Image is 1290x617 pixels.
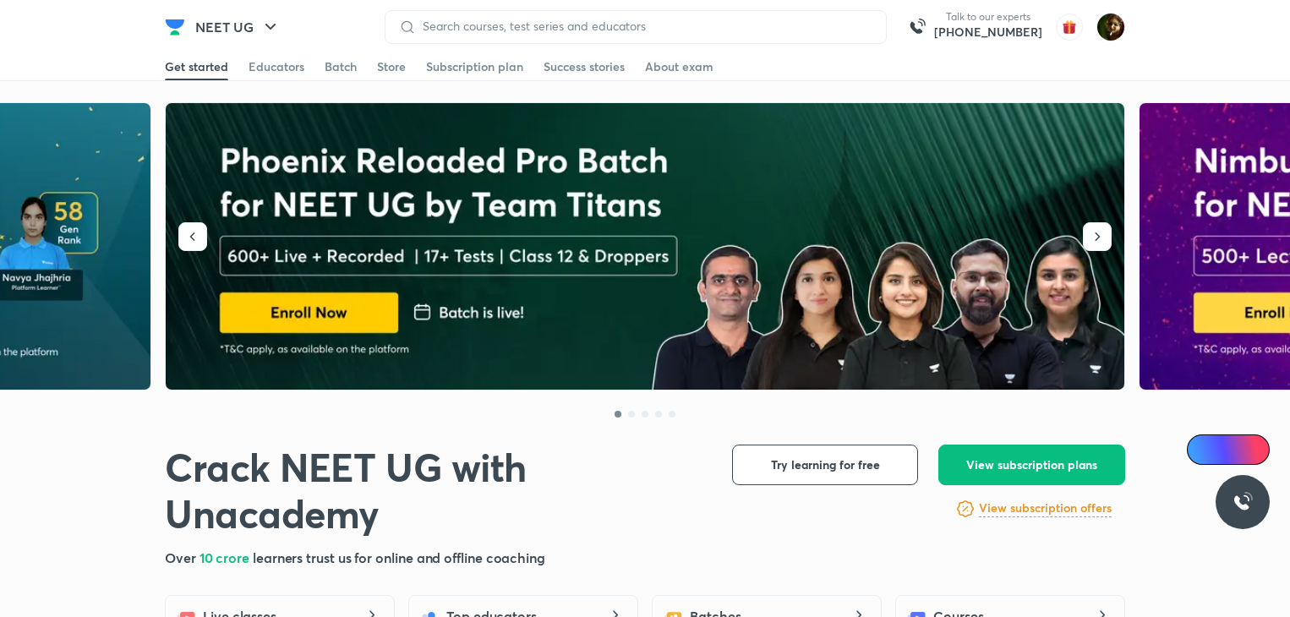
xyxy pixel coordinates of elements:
div: Educators [249,58,304,75]
a: View subscription offers [979,499,1112,519]
a: About exam [645,53,713,80]
button: NEET UG [185,10,291,44]
div: Get started [165,58,228,75]
div: Subscription plan [426,58,523,75]
img: ttu [1233,492,1253,512]
span: Over [165,549,200,566]
img: Company Logo [165,17,185,37]
h1: Crack NEET UG with Unacademy [165,445,705,538]
div: Success stories [544,58,625,75]
img: Durgesh [1096,13,1125,41]
a: Store [377,53,406,80]
h6: View subscription offers [979,500,1112,517]
span: 10 crore [200,549,253,566]
button: Try learning for free [732,445,918,485]
a: Educators [249,53,304,80]
a: [PHONE_NUMBER] [934,24,1042,41]
a: Get started [165,53,228,80]
button: View subscription plans [938,445,1125,485]
div: Batch [325,58,357,75]
div: Store [377,58,406,75]
span: Ai Doubts [1215,443,1260,456]
a: Subscription plan [426,53,523,80]
a: Batch [325,53,357,80]
span: learners trust us for online and offline coaching [253,549,545,566]
img: call-us [900,10,934,44]
span: View subscription plans [966,456,1097,473]
a: Ai Doubts [1187,434,1270,465]
img: Icon [1197,443,1211,456]
img: avatar [1056,14,1083,41]
a: Success stories [544,53,625,80]
input: Search courses, test series and educators [416,19,872,33]
div: About exam [645,58,713,75]
span: Try learning for free [771,456,880,473]
p: Talk to our experts [934,10,1042,24]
